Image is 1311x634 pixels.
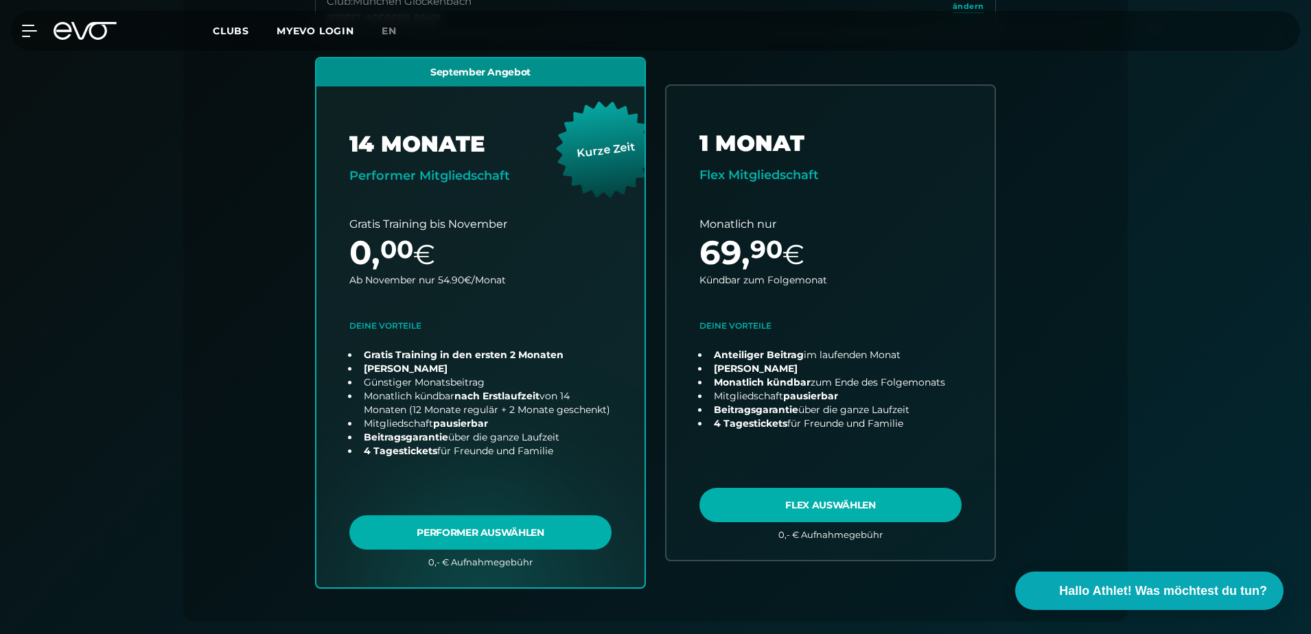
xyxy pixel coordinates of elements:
a: choose plan [666,86,995,560]
a: en [382,23,413,39]
span: en [382,25,397,37]
button: Hallo Athlet! Was möchtest du tun? [1015,572,1284,610]
a: choose plan [316,58,645,588]
a: Clubs [213,24,277,37]
span: Hallo Athlet! Was möchtest du tun? [1059,582,1267,600]
a: MYEVO LOGIN [277,25,354,37]
span: Clubs [213,25,249,37]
